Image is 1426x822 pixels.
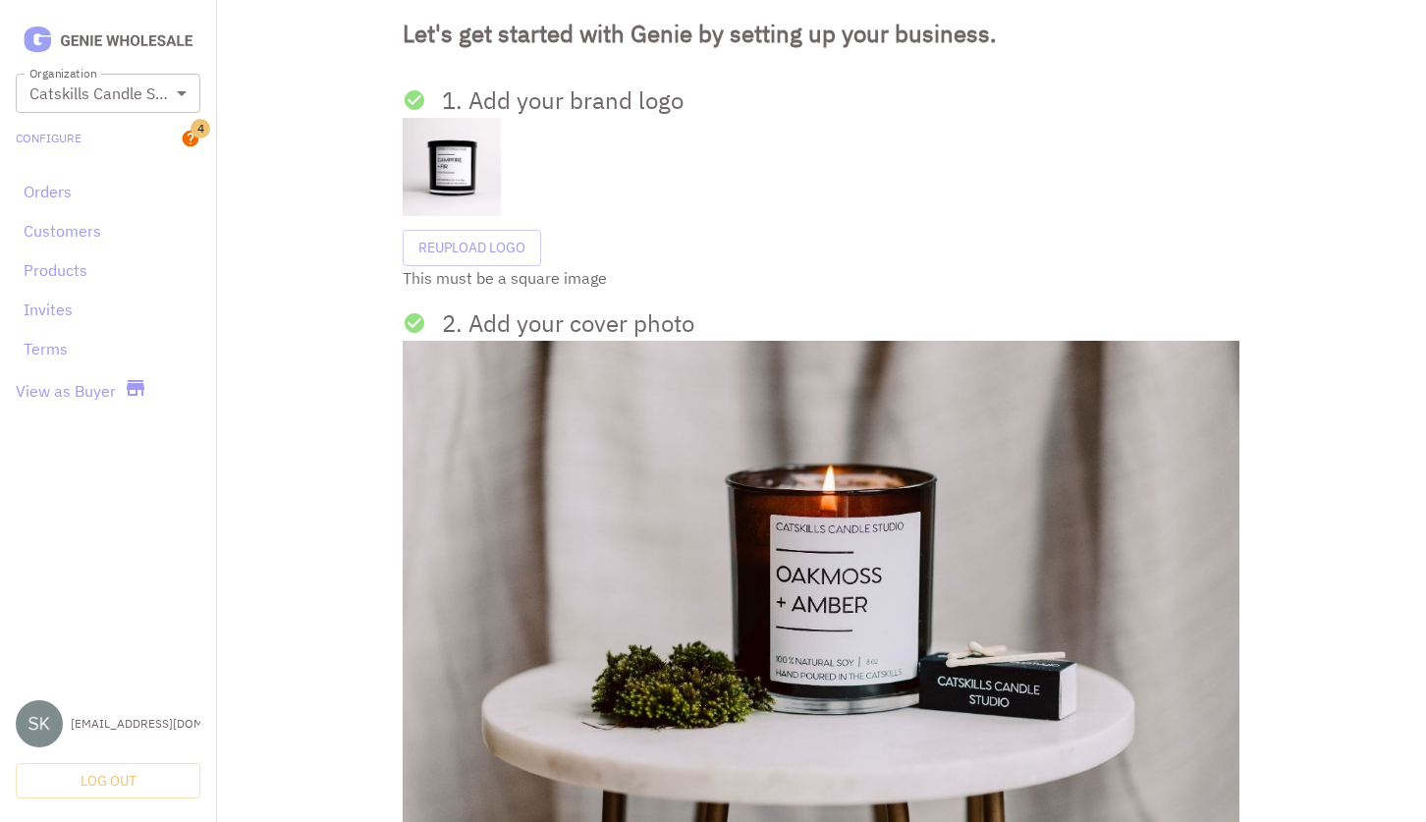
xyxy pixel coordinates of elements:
[24,219,192,243] a: Customers
[403,266,1239,290] div: This must be a square image
[24,258,192,282] a: Products
[16,379,116,403] a: View as Buyer
[71,715,200,733] div: [EMAIL_ADDRESS][DOMAIN_NAME]
[24,298,192,321] a: Invites
[16,763,200,799] button: Log Out
[442,82,684,118] div: 1. Add your brand logo
[16,74,200,113] div: Catskills Candle Studio
[16,700,63,747] img: skycastles2025+18@gmail.com
[16,24,200,58] img: Logo
[442,305,694,341] div: 2. Add your cover photo
[24,337,192,360] a: Terms
[16,130,82,147] a: Configure
[403,230,541,266] label: Reupload Logo
[24,180,192,203] a: Orders
[403,16,1239,51] div: Let's get started with Genie by setting up your business.
[403,118,501,216] img: logo
[29,65,96,82] label: Organization
[191,119,210,138] span: 4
